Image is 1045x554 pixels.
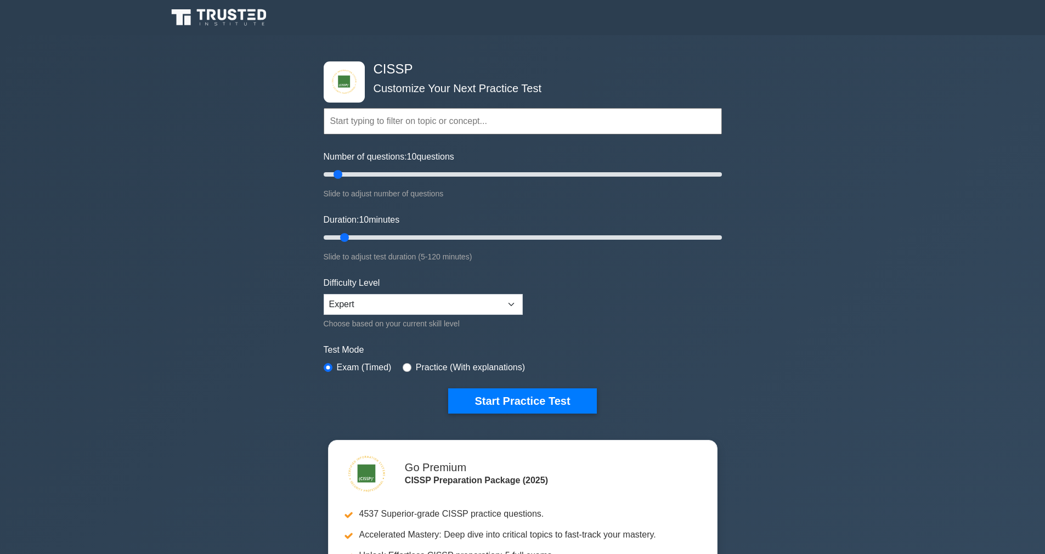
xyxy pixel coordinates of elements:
h4: CISSP [369,61,668,77]
button: Start Practice Test [448,388,596,414]
div: Slide to adjust test duration (5-120 minutes) [324,250,722,263]
label: Exam (Timed) [337,361,392,374]
label: Number of questions: questions [324,150,454,163]
span: 10 [407,152,417,161]
div: Choose based on your current skill level [324,317,523,330]
label: Test Mode [324,343,722,357]
span: 10 [359,215,369,224]
label: Duration: minutes [324,213,400,227]
label: Difficulty Level [324,276,380,290]
div: Slide to adjust number of questions [324,187,722,200]
input: Start typing to filter on topic or concept... [324,108,722,134]
label: Practice (With explanations) [416,361,525,374]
